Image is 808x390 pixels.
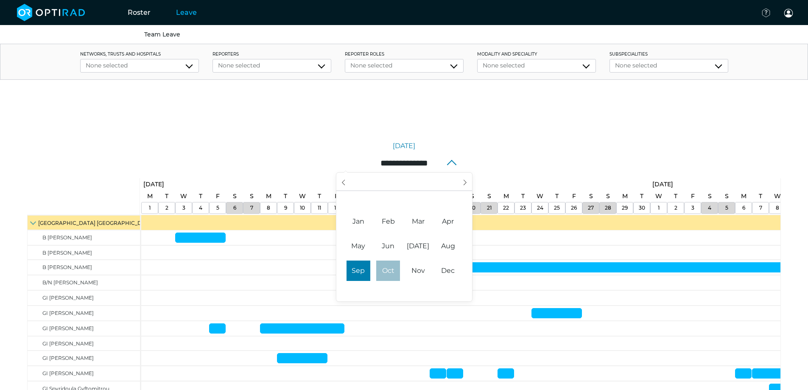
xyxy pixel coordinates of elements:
a: September 27, 2025 [586,202,596,213]
a: September 20, 2025 [467,202,478,213]
a: September 3, 2025 [180,202,187,213]
a: [DATE] [393,141,415,151]
a: September 1, 2025 [145,190,155,202]
a: October 2, 2025 [672,202,679,213]
a: October 2, 2025 [672,190,679,202]
span: GI [PERSON_NAME] [42,340,94,347]
span: December 1, 2025 [436,261,460,281]
a: September 6, 2025 [231,190,239,202]
span: January 1, 2025 [347,211,370,232]
a: September 20, 2025 [468,190,476,202]
a: October 1, 2025 [653,190,664,202]
a: October 7, 2025 [757,202,764,213]
a: September 26, 2025 [570,190,578,202]
span: August 1, 2025 [436,236,460,256]
label: Reporters [212,51,331,57]
a: September 22, 2025 [501,190,511,202]
a: September 10, 2025 [297,190,308,202]
a: September 5, 2025 [214,190,222,202]
a: Team Leave [144,31,180,38]
a: September 12, 2025 [333,190,341,202]
span: March 1, 2025 [406,211,430,232]
a: October 4, 2025 [706,190,714,202]
a: September 23, 2025 [518,202,528,213]
a: September 25, 2025 [552,202,562,213]
a: September 8, 2025 [265,202,272,213]
a: September 22, 2025 [501,202,511,213]
a: September 26, 2025 [569,202,579,213]
span: B [PERSON_NAME] [42,264,92,270]
a: September 7, 2025 [248,202,255,213]
a: October 8, 2025 [772,190,783,202]
span: April 1, 2025 [436,211,460,232]
a: September 24, 2025 [535,202,545,213]
span: September 1, 2025 [347,261,370,281]
span: GI [PERSON_NAME] [42,355,94,361]
a: September 11, 2025 [316,190,323,202]
a: September 25, 2025 [553,190,561,202]
a: October 5, 2025 [723,190,731,202]
div: None selected [86,61,193,70]
a: October 7, 2025 [757,190,764,202]
span: B [PERSON_NAME] [42,234,92,241]
a: September 9, 2025 [282,190,289,202]
a: September 3, 2025 [178,190,189,202]
a: October 1, 2025 [650,178,675,191]
span: B/N [PERSON_NAME] [42,279,98,286]
input: Year [390,177,418,186]
label: Subspecialities [609,51,728,57]
a: October 4, 2025 [706,202,713,213]
span: GI [PERSON_NAME] [42,310,94,316]
a: September 2, 2025 [163,190,171,202]
a: September 5, 2025 [214,202,221,213]
a: September 29, 2025 [620,190,630,202]
span: November 1, 2025 [406,261,430,281]
a: October 8, 2025 [774,202,781,213]
a: September 8, 2025 [264,190,274,202]
a: September 9, 2025 [282,202,289,213]
a: September 2, 2025 [163,202,171,213]
a: September 10, 2025 [298,202,307,213]
a: September 23, 2025 [519,190,527,202]
a: September 21, 2025 [485,190,493,202]
span: May 1, 2025 [347,236,370,256]
a: October 6, 2025 [740,202,747,213]
span: GI [PERSON_NAME] [42,370,94,376]
a: September 4, 2025 [197,190,204,202]
a: October 3, 2025 [689,202,696,213]
label: Modality and Speciality [477,51,596,57]
span: February 1, 2025 [376,211,400,232]
a: September 21, 2025 [485,202,494,213]
label: networks, trusts and hospitals [80,51,199,57]
span: October 1, 2025 [376,261,400,281]
a: September 24, 2025 [534,190,545,202]
span: GI [PERSON_NAME] [42,295,94,301]
a: September 1, 2025 [141,178,166,191]
span: July 1, 2025 [406,236,430,256]
a: October 1, 2025 [656,202,662,213]
a: September 6, 2025 [231,202,238,213]
a: September 11, 2025 [316,202,323,213]
a: September 4, 2025 [197,202,204,213]
label: Reporter roles [345,51,464,57]
a: September 1, 2025 [147,202,153,213]
img: brand-opti-rad-logos-blue-and-white-d2f68631ba2948856bd03f2d395fb146ddc8fb01b4b6e9315ea85fa773367... [17,4,85,21]
a: September 27, 2025 [587,190,595,202]
a: September 30, 2025 [638,190,646,202]
a: September 28, 2025 [604,190,612,202]
div: None selected [218,61,326,70]
a: October 5, 2025 [723,202,730,213]
a: October 3, 2025 [689,190,697,202]
div: None selected [615,61,723,70]
a: September 7, 2025 [248,190,256,202]
a: September 29, 2025 [620,202,630,213]
span: B [PERSON_NAME] [42,250,92,256]
div: None selected [483,61,590,70]
a: September 30, 2025 [637,202,647,213]
a: October 6, 2025 [739,190,749,202]
div: None selected [350,61,458,70]
span: GI [PERSON_NAME] [42,325,94,331]
a: September 12, 2025 [332,202,341,213]
span: June 1, 2025 [376,236,400,256]
a: September 28, 2025 [603,202,613,213]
